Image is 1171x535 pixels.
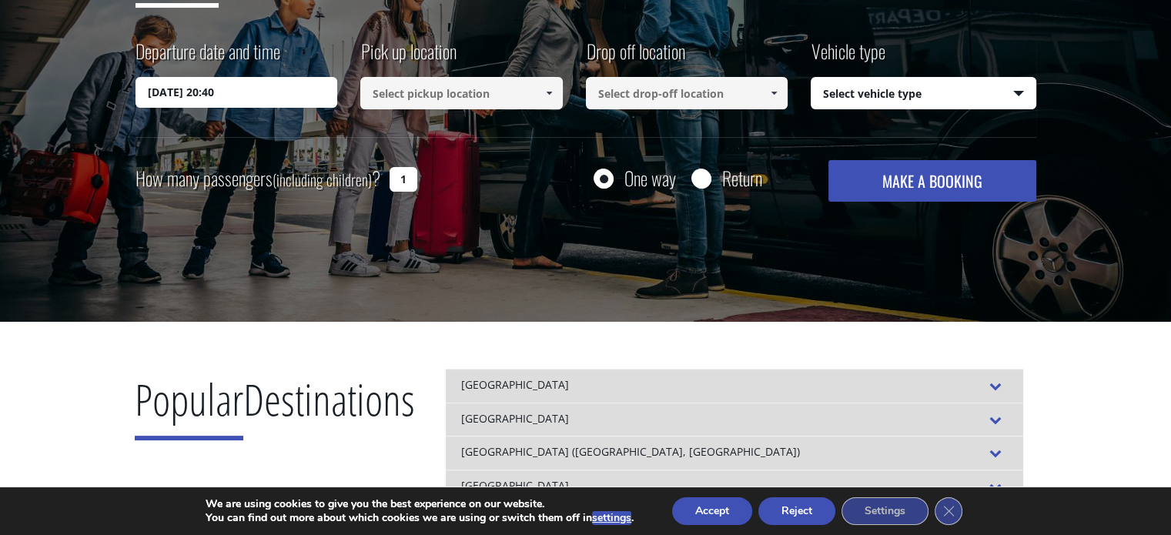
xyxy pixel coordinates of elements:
p: We are using cookies to give you the best experience on our website. [206,497,634,511]
a: Show All Items [536,77,561,109]
div: [GEOGRAPHIC_DATA] ([GEOGRAPHIC_DATA], [GEOGRAPHIC_DATA]) [446,436,1023,470]
span: Select vehicle type [811,78,1035,110]
input: Select pickup location [360,77,563,109]
div: [GEOGRAPHIC_DATA] [446,369,1023,403]
input: Select drop-off location [586,77,788,109]
label: How many passengers ? [136,160,380,198]
label: Return [722,169,762,188]
span: Popular [135,369,243,440]
button: MAKE A BOOKING [828,160,1035,202]
label: Vehicle type [811,38,885,77]
a: Show All Items [761,77,787,109]
label: Drop off location [586,38,685,77]
label: One way [624,169,676,188]
button: settings [592,511,631,525]
button: Accept [672,497,752,525]
label: Departure date and time [136,38,280,77]
div: [GEOGRAPHIC_DATA] [446,403,1023,436]
h2: Destinations [135,369,415,452]
button: Settings [841,497,928,525]
div: [GEOGRAPHIC_DATA] [446,470,1023,503]
p: You can find out more about which cookies we are using or switch them off in . [206,511,634,525]
label: Pick up location [360,38,457,77]
button: Close GDPR Cookie Banner [935,497,962,525]
small: (including children) [273,168,372,191]
button: Reject [758,497,835,525]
